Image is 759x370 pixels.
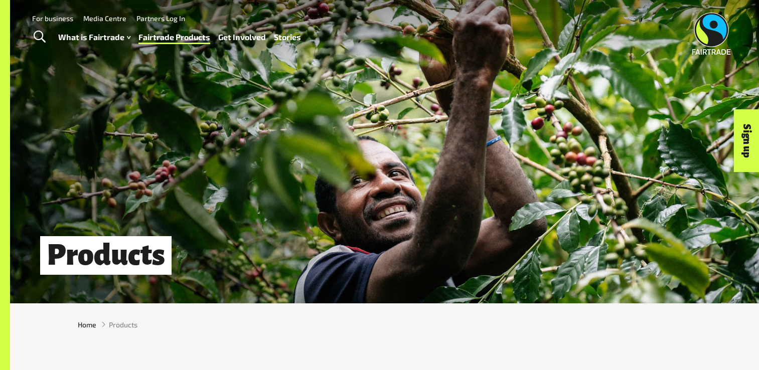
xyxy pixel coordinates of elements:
img: Fairtrade Australia New Zealand logo [692,13,731,55]
a: Get Involved [218,30,266,45]
a: Partners Log In [136,14,185,23]
span: Products [109,319,137,330]
a: Stories [274,30,301,45]
a: What is Fairtrade [58,30,130,45]
a: Media Centre [83,14,126,23]
a: Toggle Search [27,25,52,50]
h1: Products [40,236,172,275]
a: For business [32,14,73,23]
a: Home [78,319,96,330]
a: Fairtrade Products [138,30,210,45]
